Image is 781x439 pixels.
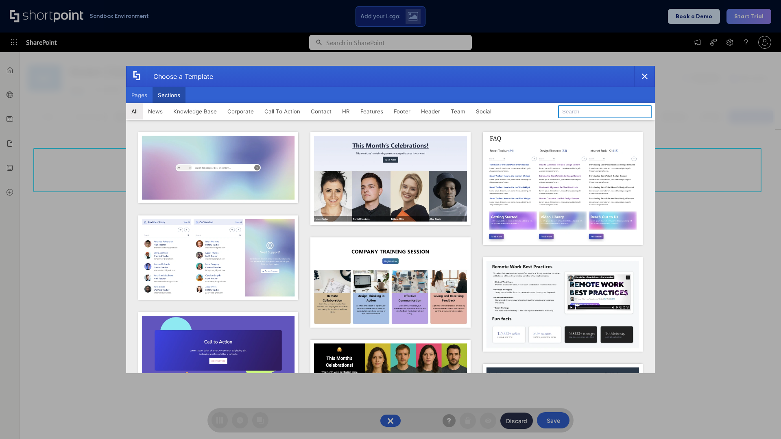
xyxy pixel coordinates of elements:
[259,103,305,120] button: Call To Action
[355,103,388,120] button: Features
[471,103,497,120] button: Social
[558,105,652,118] input: Search
[337,103,355,120] button: HR
[388,103,416,120] button: Footer
[126,66,655,373] div: template selector
[168,103,222,120] button: Knowledge Base
[126,87,153,103] button: Pages
[126,103,143,120] button: All
[153,87,185,103] button: Sections
[305,103,337,120] button: Contact
[635,345,781,439] iframe: Chat Widget
[222,103,259,120] button: Corporate
[445,103,471,120] button: Team
[143,103,168,120] button: News
[416,103,445,120] button: Header
[147,66,213,87] div: Choose a Template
